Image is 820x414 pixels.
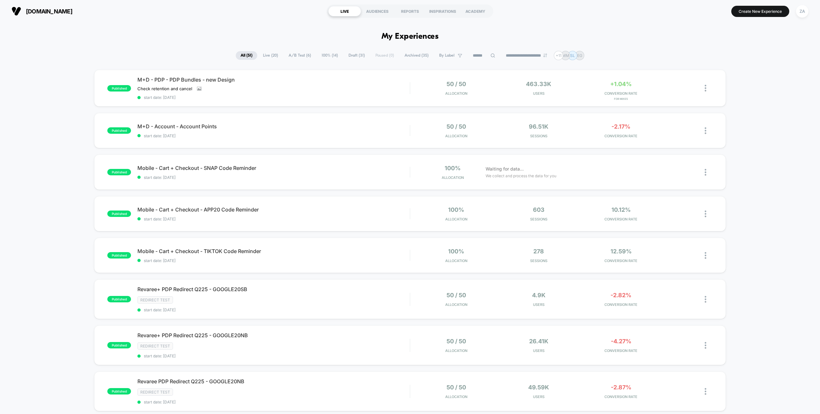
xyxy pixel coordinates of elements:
span: 50 / 50 [447,292,466,299]
span: Revaree+ PDP Redirect Q225 - GOOGLE20SB [137,286,410,292]
img: close [705,169,706,176]
span: 100% [445,165,461,171]
span: start date: [DATE] [137,258,410,263]
span: published [107,388,131,394]
span: Allocation [445,302,467,307]
span: start date: [DATE] [137,95,410,100]
span: CONVERSION RATE [581,302,660,307]
div: AUDIENCES [361,6,394,16]
span: Allocation [445,348,467,353]
span: M+D - Account - Account Points [137,123,410,130]
span: published [107,169,131,175]
span: Check retention and cancel [137,86,192,91]
span: Live ( 20 ) [258,51,283,60]
span: 100% [448,206,464,213]
span: published [107,252,131,259]
span: Mobile - Cart + Checkout - TIKTOK Code Reminder [137,248,410,254]
span: Allocation [445,259,467,263]
span: CONVERSION RATE [581,259,660,263]
div: LIVE [328,6,361,16]
img: close [705,85,706,92]
span: A/B Test ( 6 ) [284,51,316,60]
span: published [107,127,131,134]
span: start date: [DATE] [137,175,410,180]
span: 50 / 50 [447,338,466,345]
span: By Label [439,53,455,58]
span: CONVERSION RATE [581,134,660,138]
span: CONVERSION RATE [581,91,660,96]
span: -2.82% [611,292,631,299]
span: CONVERSION RATE [581,348,660,353]
span: Mobile - Cart + Checkout - APP20 Code Reminder [137,206,410,213]
span: CONVERSION RATE [581,394,660,399]
span: Sessions [499,259,578,263]
span: 50 / 50 [447,384,466,391]
span: Allocation [442,175,464,180]
span: Revaree+ PDP Redirect Q225 - GOOGLE20NB [137,332,410,338]
span: Sessions [499,134,578,138]
span: 49.59k [528,384,549,391]
span: Archived ( 35 ) [400,51,433,60]
span: CONVERSION RATE [581,217,660,221]
span: 26.41k [529,338,548,345]
span: Users [499,302,578,307]
span: +1.04% [610,81,632,87]
img: close [705,211,706,217]
span: start date: [DATE] [137,133,410,138]
span: 100% ( 14 ) [317,51,343,60]
span: Allocation [445,134,467,138]
span: 4.9k [532,292,545,299]
span: Users [499,394,578,399]
span: Redirect Test [137,388,173,396]
div: + 11 [554,51,563,60]
p: MM [562,53,569,58]
span: published [107,342,131,348]
span: 96.51k [529,123,548,130]
span: Redirect Test [137,296,173,304]
img: close [705,296,706,303]
span: start date: [DATE] [137,400,410,404]
span: We collect and process the data for you [486,173,556,179]
div: REPORTS [394,6,426,16]
span: start date: [DATE] [137,217,410,221]
span: 278 [533,248,544,255]
span: -2.17% [611,123,630,130]
span: M+D - PDP - PDP Bundles - new Design [137,76,410,83]
span: Allocation [445,217,467,221]
span: 12.59% [611,248,632,255]
div: ZA [796,5,808,18]
p: EG [577,53,582,58]
span: start date: [DATE] [137,354,410,358]
span: published [107,296,131,302]
button: Create New Experience [731,6,789,17]
span: Sessions [499,217,578,221]
span: Mobile - Cart + Checkout - SNAP Code Reminder [137,165,410,171]
h1: My Experiences [381,32,439,41]
span: 10.12% [611,206,631,213]
span: Waiting for data... [486,165,524,172]
span: [DOMAIN_NAME] [26,8,72,15]
span: Draft ( 31 ) [344,51,370,60]
div: ACADEMY [459,6,492,16]
button: ZA [794,5,810,18]
div: INSPIRATIONS [426,6,459,16]
img: end [543,53,547,57]
span: for Mixes [581,97,660,100]
span: Allocation [445,91,467,96]
span: published [107,85,131,92]
img: Visually logo [12,6,21,16]
span: All ( 51 ) [236,51,257,60]
img: close [705,127,706,134]
span: -4.27% [611,338,631,345]
span: published [107,211,131,217]
span: start date: [DATE] [137,307,410,312]
span: -2.87% [611,384,631,391]
p: SL [570,53,575,58]
img: close [705,388,706,395]
span: Redirect Test [137,342,173,350]
span: Users [499,348,578,353]
button: [DOMAIN_NAME] [10,6,74,16]
span: 100% [448,248,464,255]
span: 463.33k [526,81,551,87]
img: close [705,252,706,259]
